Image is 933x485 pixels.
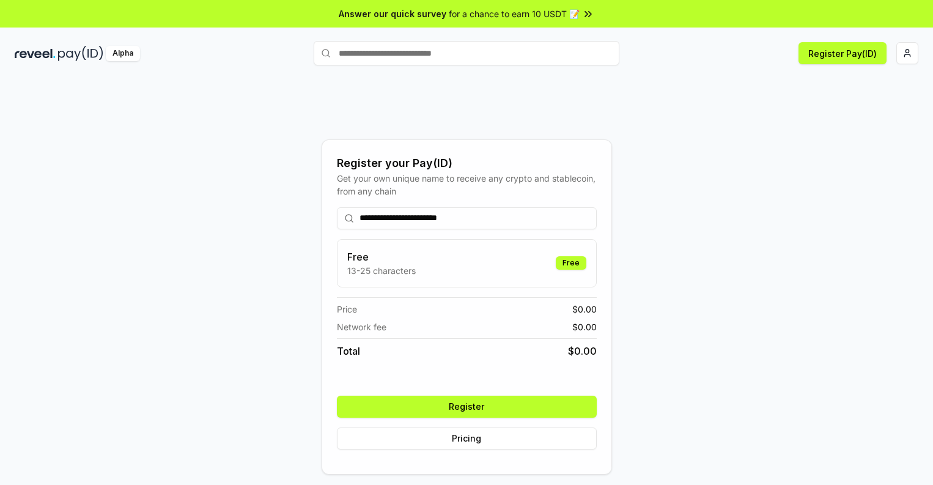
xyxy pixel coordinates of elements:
[568,344,597,358] span: $ 0.00
[337,344,360,358] span: Total
[449,7,580,20] span: for a chance to earn 10 USDT 📝
[337,155,597,172] div: Register your Pay(ID)
[347,264,416,277] p: 13-25 characters
[339,7,446,20] span: Answer our quick survey
[15,46,56,61] img: reveel_dark
[347,250,416,264] h3: Free
[572,303,597,316] span: $ 0.00
[337,303,357,316] span: Price
[572,320,597,333] span: $ 0.00
[337,396,597,418] button: Register
[58,46,103,61] img: pay_id
[337,428,597,450] button: Pricing
[337,172,597,198] div: Get your own unique name to receive any crypto and stablecoin, from any chain
[337,320,386,333] span: Network fee
[798,42,887,64] button: Register Pay(ID)
[106,46,140,61] div: Alpha
[556,256,586,270] div: Free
